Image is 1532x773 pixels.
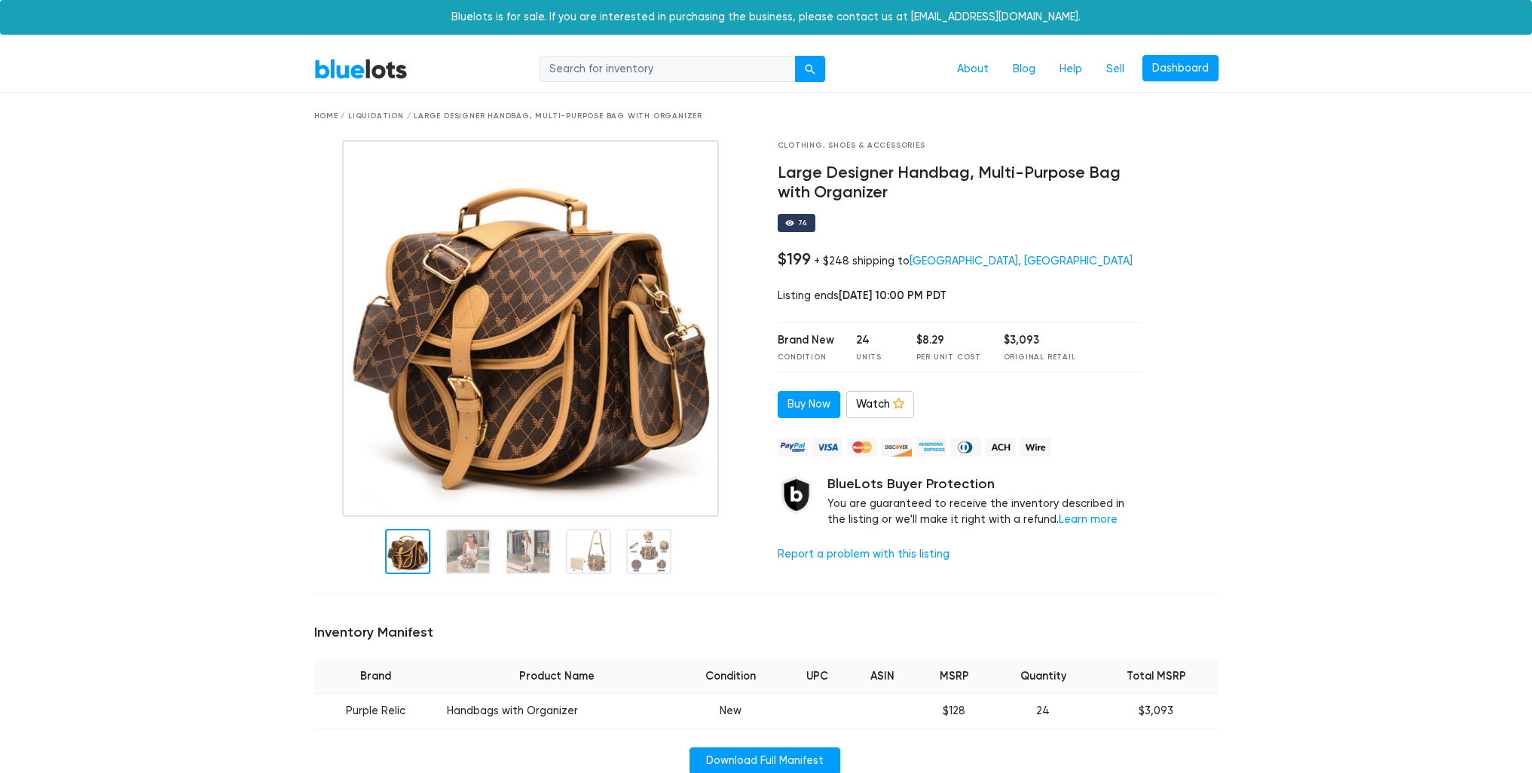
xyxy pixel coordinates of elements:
a: Dashboard [1142,55,1219,82]
div: Clothing, Shoes & Accessories [778,140,1142,151]
h5: Inventory Manifest [314,625,1219,641]
div: + $248 shipping to [814,255,1133,267]
div: $8.29 [916,332,981,349]
h4: Large Designer Handbag, Multi-Purpose Bag with Organizer [778,163,1142,203]
div: Per Unit Cost [916,352,981,363]
a: Blog [1001,55,1047,84]
img: wire-908396882fe19aaaffefbd8e17b12f2f29708bd78693273c0e28e3a24408487f.png [1020,438,1050,457]
img: american_express-ae2a9f97a040b4b41f6397f7637041a5861d5f99d0716c09922aba4e24c8547d.png [916,438,946,457]
div: Units [856,352,894,363]
img: paypal_credit-80455e56f6e1299e8d57f40c0dcee7b8cd4ae79b9eccbfc37e2480457ba36de9.png [778,438,808,457]
th: Condition [676,659,785,694]
img: 4b4adf3d-8456-47b7-a024-4776004e14af-1739154130.jpg [342,140,719,517]
th: Quantity [992,659,1094,694]
input: Search for inventory [540,56,796,83]
a: [GEOGRAPHIC_DATA], [GEOGRAPHIC_DATA] [910,255,1133,267]
td: Purple Relic [314,694,438,729]
a: Learn more [1059,513,1118,526]
a: Help [1047,55,1094,84]
div: 24 [856,332,894,349]
a: Report a problem with this listing [778,548,949,561]
img: buyer_protection_shield-3b65640a83011c7d3ede35a8e5a80bfdfaa6a97447f0071c1475b91a4b0b3d01.png [778,476,815,514]
div: Brand New [778,332,834,349]
img: diners_club-c48f30131b33b1bb0e5d0e2dbd43a8bea4cb12cb2961413e2f4250e06c020426.png [951,438,981,457]
td: Handbags with Organizer [438,694,676,729]
td: $3,093 [1094,694,1218,729]
img: mastercard-42073d1d8d11d6635de4c079ffdb20a4f30a903dc55d1612383a1b395dd17f39.png [847,438,877,457]
th: Product Name [438,659,676,694]
th: MSRP [916,659,992,694]
div: You are guaranteed to receive the inventory described in the listing or we'll make it right with ... [827,476,1142,528]
a: Watch [846,391,914,418]
span: [DATE] 10:00 PM PDT [839,289,946,302]
div: Listing ends [778,288,1142,304]
div: 74 [798,219,809,227]
a: Sell [1094,55,1136,84]
h5: BlueLots Buyer Protection [827,476,1142,493]
a: About [945,55,1001,84]
div: $3,093 [1004,332,1076,349]
img: discover-82be18ecfda2d062aad2762c1ca80e2d36a4073d45c9e0ffae68cd515fbd3d32.png [882,438,912,457]
td: 24 [992,694,1094,729]
div: Condition [778,352,834,363]
a: Buy Now [778,391,840,418]
img: ach-b7992fed28a4f97f893c574229be66187b9afb3f1a8d16a4691d3d3140a8ab00.png [986,438,1016,457]
th: ASIN [849,659,916,694]
div: Original Retail [1004,352,1076,363]
th: Total MSRP [1094,659,1218,694]
th: UPC [785,659,849,694]
td: $128 [916,694,992,729]
div: Home / Liquidation / Large Designer Handbag, Multi-Purpose Bag with Organizer [314,111,1219,122]
th: Brand [314,659,438,694]
img: visa-79caf175f036a155110d1892330093d4c38f53c55c9ec9e2c3a54a56571784bb.png [812,438,842,457]
h4: $199 [778,249,811,269]
a: BlueLots [314,58,408,80]
td: New [676,694,785,729]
